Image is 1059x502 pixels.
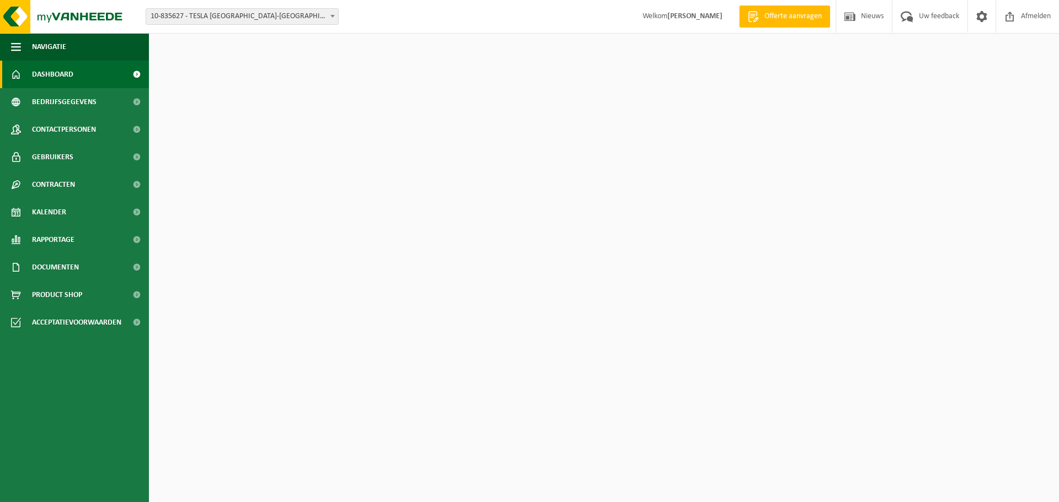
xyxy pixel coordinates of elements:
a: Offerte aanvragen [739,6,830,28]
span: Contracten [32,171,75,198]
span: Documenten [32,253,79,281]
span: Bedrijfsgegevens [32,88,97,116]
span: Acceptatievoorwaarden [32,309,121,336]
span: Rapportage [32,226,74,253]
span: Navigatie [32,33,66,61]
span: Product Shop [32,281,82,309]
strong: [PERSON_NAME] [667,12,723,20]
span: Offerte aanvragen [762,11,825,22]
span: Kalender [32,198,66,226]
span: 10-835627 - TESLA BELGIUM-ANTWERPEN - AARTSELAAR [146,8,339,25]
span: Contactpersonen [32,116,96,143]
span: Dashboard [32,61,73,88]
span: Gebruikers [32,143,73,171]
span: 10-835627 - TESLA BELGIUM-ANTWERPEN - AARTSELAAR [146,9,338,24]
